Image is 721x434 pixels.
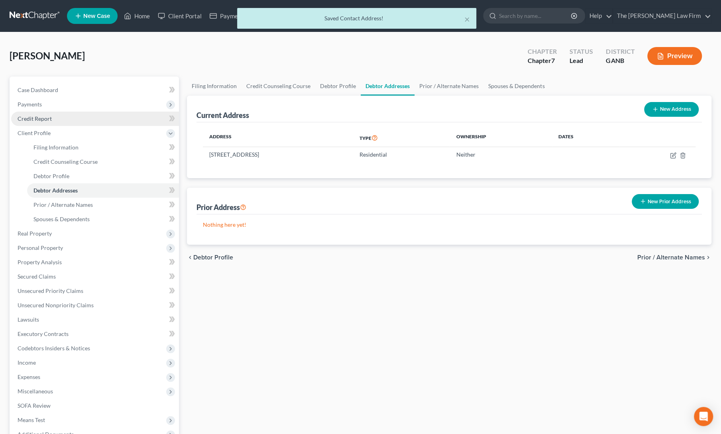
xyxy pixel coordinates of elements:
span: Secured Claims [18,273,56,280]
span: Debtor Profile [33,173,69,179]
button: Preview [647,47,702,65]
div: Saved Contact Address! [244,14,470,22]
div: Prior Address [196,202,246,212]
span: Miscellaneous [18,388,53,395]
span: Credit Report [18,115,52,122]
a: Debtor Profile [27,169,179,183]
th: Dates [552,129,619,147]
a: Case Dashboard [11,83,179,97]
a: Credit Counseling Course [242,77,315,96]
span: Codebtors Insiders & Notices [18,345,90,352]
span: Personal Property [18,244,63,251]
th: Ownership [450,129,552,147]
span: [PERSON_NAME] [10,50,85,61]
span: Unsecured Priority Claims [18,287,83,294]
span: Case Dashboard [18,86,58,93]
div: Open Intercom Messenger [694,407,713,426]
div: Chapter [528,56,557,65]
i: chevron_right [705,254,711,261]
span: Debtor Profile [193,254,233,261]
a: Debtor Addresses [27,183,179,198]
a: SOFA Review [11,399,179,413]
a: Lawsuits [11,312,179,327]
span: Debtor Addresses [33,187,78,194]
span: Client Profile [18,130,51,136]
a: Filing Information [187,77,242,96]
span: Unsecured Nonpriority Claims [18,302,94,308]
button: Prior / Alternate Names chevron_right [637,254,711,261]
span: Filing Information [33,144,79,151]
button: × [464,14,470,24]
td: [STREET_ADDRESS] [203,147,353,162]
span: Lawsuits [18,316,39,323]
span: Expenses [18,373,40,380]
button: New Address [644,102,699,117]
a: Debtor Addresses [361,77,415,96]
a: Executory Contracts [11,327,179,341]
div: Lead [570,56,593,65]
a: Secured Claims [11,269,179,284]
i: chevron_left [187,254,193,261]
span: Income [18,359,36,366]
a: Spouses & Dependents [483,77,549,96]
a: Unsecured Priority Claims [11,284,179,298]
div: GANB [606,56,635,65]
td: Residential [353,147,450,162]
span: Executory Contracts [18,330,69,337]
div: District [606,47,635,56]
a: Spouses & Dependents [27,212,179,226]
span: SOFA Review [18,402,51,409]
span: Means Test [18,416,45,423]
th: Address [203,129,353,147]
div: Current Address [196,110,249,120]
a: Filing Information [27,140,179,155]
th: Type [353,129,450,147]
span: Property Analysis [18,259,62,265]
span: Prior / Alternate Names [637,254,705,261]
a: Prior / Alternate Names [415,77,483,96]
span: Spouses & Dependents [33,216,90,222]
div: Status [570,47,593,56]
button: New Prior Address [632,194,699,209]
span: Payments [18,101,42,108]
p: Nothing here yet! [203,221,695,229]
span: Prior / Alternate Names [33,201,93,208]
span: 7 [551,57,555,64]
a: Debtor Profile [315,77,361,96]
a: Credit Counseling Course [27,155,179,169]
a: Prior / Alternate Names [27,198,179,212]
a: Unsecured Nonpriority Claims [11,298,179,312]
button: chevron_left Debtor Profile [187,254,233,261]
div: Chapter [528,47,557,56]
span: Real Property [18,230,52,237]
a: Credit Report [11,112,179,126]
span: Credit Counseling Course [33,158,98,165]
a: Property Analysis [11,255,179,269]
td: Neither [450,147,552,162]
